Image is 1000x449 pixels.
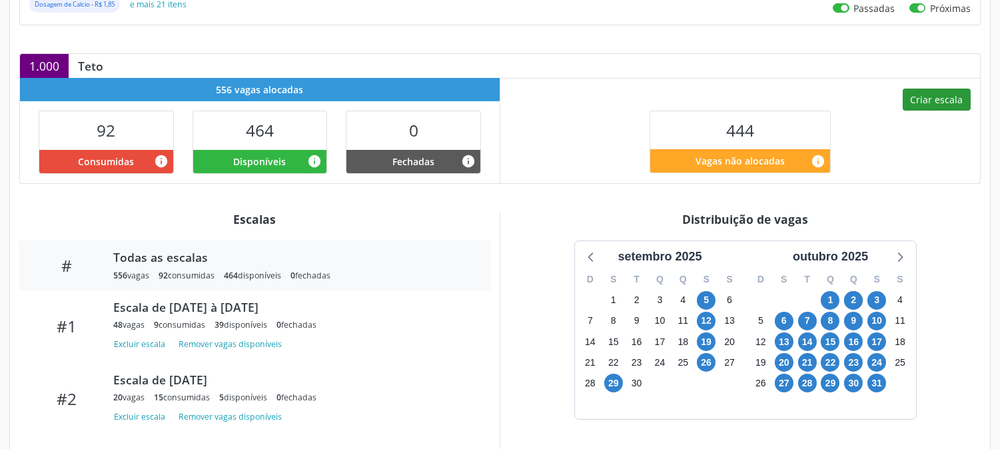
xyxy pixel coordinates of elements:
[154,319,159,330] span: 9
[154,392,210,403] div: consumidas
[775,374,793,392] span: segunda-feira, 27 de outubro de 2025
[720,312,739,330] span: sábado, 13 de setembro de 2025
[650,353,669,372] span: quarta-feira, 24 de setembro de 2025
[648,269,672,290] div: Q
[891,353,909,372] span: sábado, 25 de outubro de 2025
[751,374,770,392] span: domingo, 26 de outubro de 2025
[798,312,817,330] span: terça-feira, 7 de outubro de 2025
[628,353,646,372] span: terça-feira, 23 de setembro de 2025
[628,332,646,351] span: terça-feira, 16 de setembro de 2025
[113,270,149,281] div: vagas
[113,319,145,330] div: vagas
[604,312,623,330] span: segunda-feira, 8 de setembro de 2025
[674,332,692,351] span: quinta-feira, 18 de setembro de 2025
[392,155,434,169] span: Fechadas
[29,256,104,275] div: #
[844,374,863,392] span: quinta-feira, 30 de outubro de 2025
[290,270,295,281] span: 0
[775,332,793,351] span: segunda-feira, 13 de outubro de 2025
[867,353,886,372] span: sexta-feira, 24 de outubro de 2025
[113,372,472,387] div: Escala de [DATE]
[409,119,418,141] span: 0
[842,269,865,290] div: Q
[113,335,171,353] button: Excluir escala
[720,332,739,351] span: sábado, 20 de setembro de 2025
[720,291,739,310] span: sábado, 6 de setembro de 2025
[821,332,839,351] span: quarta-feira, 15 de outubro de 2025
[581,312,600,330] span: domingo, 7 de setembro de 2025
[867,374,886,392] span: sexta-feira, 31 de outubro de 2025
[821,374,839,392] span: quarta-feira, 29 de outubro de 2025
[775,312,793,330] span: segunda-feira, 6 de outubro de 2025
[750,269,773,290] div: D
[891,291,909,310] span: sábado, 4 de outubro de 2025
[772,269,795,290] div: S
[672,269,695,290] div: Q
[867,291,886,310] span: sexta-feira, 3 de outubro de 2025
[891,312,909,330] span: sábado, 11 de outubro de 2025
[224,270,281,281] div: disponíveis
[930,1,971,15] label: Próximas
[867,332,886,351] span: sexta-feira, 17 de outubro de 2025
[604,332,623,351] span: segunda-feira, 15 de setembro de 2025
[97,119,115,141] span: 92
[113,392,145,403] div: vagas
[276,392,316,403] div: fechadas
[113,270,127,281] span: 556
[628,291,646,310] span: terça-feira, 2 de setembro de 2025
[787,248,873,266] div: outubro 2025
[159,270,215,281] div: consumidas
[889,269,912,290] div: S
[581,332,600,351] span: domingo, 14 de setembro de 2025
[113,250,472,264] div: Todas as escalas
[604,291,623,310] span: segunda-feira, 1 de setembro de 2025
[113,300,472,314] div: Escala de [DATE] à [DATE]
[844,291,863,310] span: quinta-feira, 2 de outubro de 2025
[696,154,785,168] span: Vagas não alocadas
[865,269,889,290] div: S
[821,353,839,372] span: quarta-feira, 22 de outubro de 2025
[867,312,886,330] span: sexta-feira, 10 de outubro de 2025
[650,332,669,351] span: quarta-feira, 17 de setembro de 2025
[674,312,692,330] span: quinta-feira, 11 de setembro de 2025
[751,332,770,351] span: domingo, 12 de outubro de 2025
[173,408,287,426] button: Remover vagas disponíveis
[20,54,69,78] div: 1.000
[798,332,817,351] span: terça-feira, 14 de outubro de 2025
[29,389,104,408] div: #2
[821,312,839,330] span: quarta-feira, 8 de outubro de 2025
[775,353,793,372] span: segunda-feira, 20 de outubro de 2025
[29,316,104,336] div: #1
[795,269,819,290] div: T
[579,269,602,290] div: D
[604,353,623,372] span: segunda-feira, 22 de setembro de 2025
[233,155,286,169] span: Disponíveis
[854,1,895,15] label: Passadas
[20,78,500,101] div: 556 vagas alocadas
[154,319,205,330] div: consumidas
[604,374,623,392] span: segunda-feira, 29 de setembro de 2025
[215,319,224,330] span: 39
[276,392,281,403] span: 0
[276,319,281,330] span: 0
[695,269,718,290] div: S
[844,332,863,351] span: quinta-feira, 16 de outubro de 2025
[628,374,646,392] span: terça-feira, 30 de setembro de 2025
[113,319,123,330] span: 48
[650,312,669,330] span: quarta-feira, 10 de setembro de 2025
[113,408,171,426] button: Excluir escala
[697,332,716,351] span: sexta-feira, 19 de setembro de 2025
[307,154,322,169] i: Vagas alocadas e sem marcações associadas
[224,270,238,281] span: 464
[798,353,817,372] span: terça-feira, 21 de outubro de 2025
[154,154,169,169] i: Vagas alocadas que possuem marcações associadas
[726,119,754,141] span: 444
[891,332,909,351] span: sábado, 18 de outubro de 2025
[215,319,267,330] div: disponíveis
[159,270,168,281] span: 92
[219,392,224,403] span: 5
[173,335,287,353] button: Remover vagas disponíveis
[697,291,716,310] span: sexta-feira, 5 de setembro de 2025
[612,248,707,266] div: setembro 2025
[581,353,600,372] span: domingo, 21 de setembro de 2025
